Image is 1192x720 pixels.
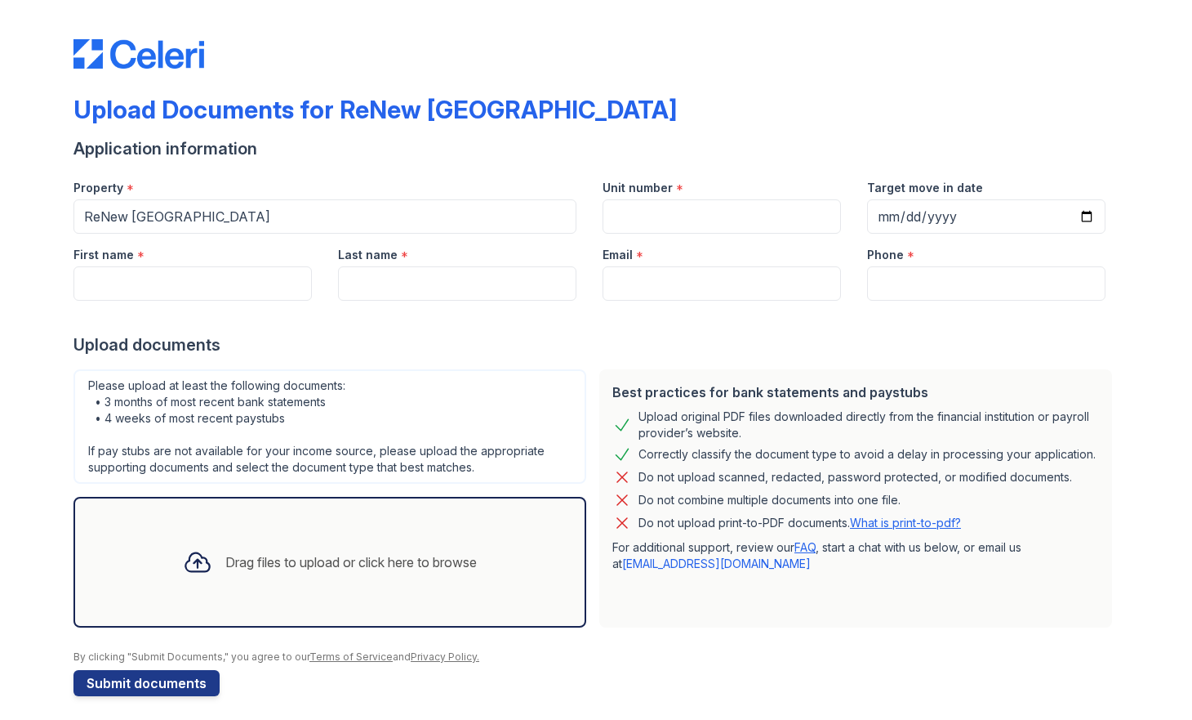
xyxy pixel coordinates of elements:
[73,137,1119,160] div: Application information
[411,651,479,663] a: Privacy Policy.
[850,516,961,530] a: What is print-to-pdf?
[638,467,1072,487] div: Do not upload scanned, redacted, password protected, or modified documents.
[309,651,393,663] a: Terms of Service
[73,180,123,196] label: Property
[638,515,961,531] p: Do not upload print-to-PDF documents.
[612,382,1099,402] div: Best practices for bank statements and paystubs
[73,333,1119,356] div: Upload documents
[612,539,1099,572] p: For additional support, review our , start a chat with us below, or email us at
[603,180,673,196] label: Unit number
[73,670,220,696] button: Submit documents
[73,39,204,69] img: CE_Logo_Blue-a8612792a0a2168367f1c8372b55b34899dd931a85d93a1a3d3e32e68fde9ad4.png
[867,247,904,263] label: Phone
[638,490,901,510] div: Do not combine multiple documents into one file.
[638,409,1099,441] div: Upload original PDF files downloaded directly from the financial institution or payroll provider’...
[73,651,1119,664] div: By clicking "Submit Documents," you agree to our and
[338,247,398,263] label: Last name
[867,180,983,196] label: Target move in date
[73,247,134,263] label: First name
[638,445,1096,464] div: Correctly classify the document type to avoid a delay in processing your application.
[794,540,816,554] a: FAQ
[603,247,633,263] label: Email
[73,369,586,484] div: Please upload at least the following documents: • 3 months of most recent bank statements • 4 wee...
[225,552,477,572] div: Drag files to upload or click here to browse
[622,557,811,570] a: [EMAIL_ADDRESS][DOMAIN_NAME]
[73,95,677,124] div: Upload Documents for ReNew [GEOGRAPHIC_DATA]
